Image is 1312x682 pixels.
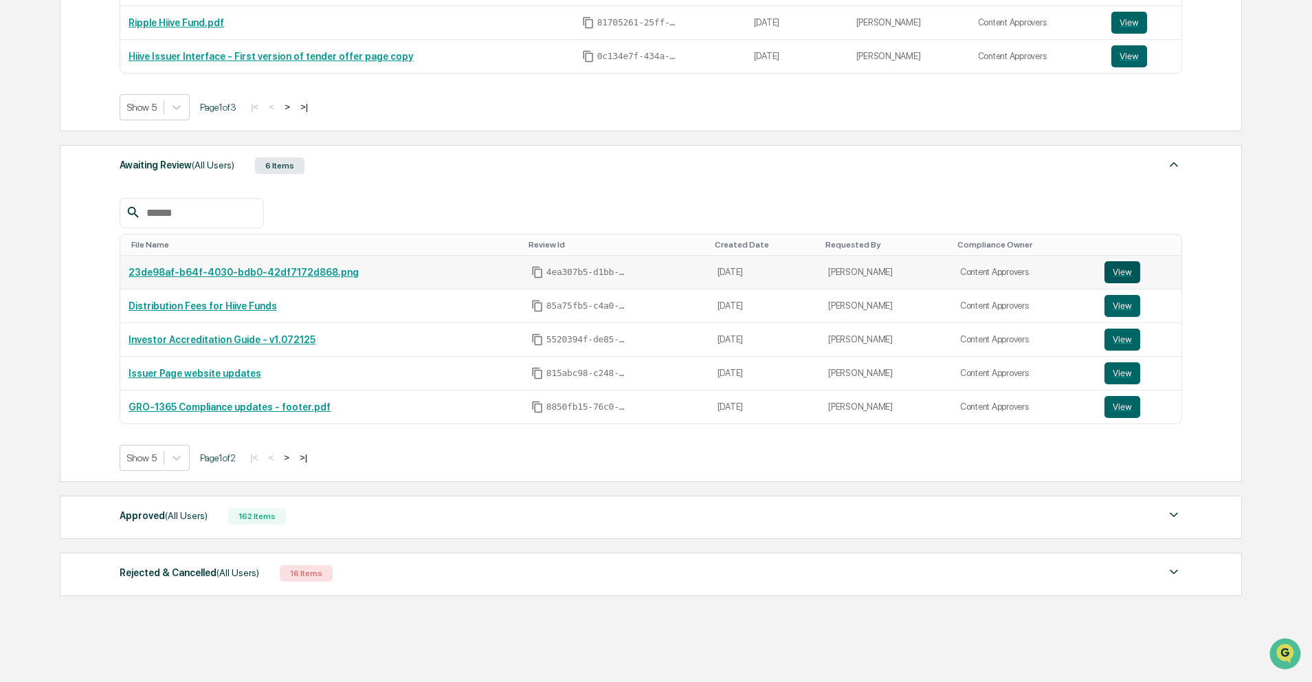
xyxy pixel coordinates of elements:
td: [DATE] [709,256,821,289]
a: Distribution Fees for Hiive Funds [129,300,277,311]
span: Copy Id [582,50,594,63]
a: Ripple Hiive Fund.pdf [129,17,224,28]
a: Issuer Page website updates [129,368,261,379]
span: (All Users) [165,510,208,521]
td: [PERSON_NAME] [820,357,952,390]
td: [DATE] [746,40,848,73]
a: View [1104,261,1173,283]
a: View [1104,362,1173,384]
td: [PERSON_NAME] [848,40,970,73]
button: View [1104,396,1140,418]
span: Copy Id [531,367,544,379]
button: View [1104,261,1140,283]
a: Hiive Issuer Interface - First version of tender offer page copy [129,51,413,62]
td: Content Approvers [970,6,1103,40]
td: [DATE] [709,357,821,390]
span: 5520394f-de85-46ae-abe4-e05e1a1d14b3 [546,334,629,345]
span: 4ea307b5-d1bb-4617-b862-c0061df89552 [546,267,629,278]
div: 162 Items [228,508,286,525]
td: [DATE] [746,6,848,40]
button: > [280,452,293,463]
td: [PERSON_NAME] [820,323,952,357]
td: [PERSON_NAME] [820,289,952,323]
td: [PERSON_NAME] [820,256,952,289]
span: (All Users) [216,567,259,578]
td: [DATE] [709,289,821,323]
button: View [1104,329,1140,351]
img: caret [1166,156,1182,173]
div: 🔎 [14,201,25,212]
span: Data Lookup [27,199,87,213]
div: Toggle SortBy [131,240,518,250]
td: Content Approvers [952,256,1096,289]
div: 🖐️ [14,175,25,186]
a: Investor Accreditation Guide - v1.072125 [129,334,315,345]
td: [DATE] [709,390,821,423]
span: Copy Id [582,16,594,29]
span: Copy Id [531,401,544,413]
iframe: Open customer support [1268,637,1305,674]
input: Clear [36,63,227,77]
button: < [265,101,278,113]
div: 6 Items [255,157,304,174]
button: > [280,101,294,113]
a: 🖐️Preclearance [8,168,94,192]
button: >| [296,452,311,463]
div: Toggle SortBy [715,240,815,250]
td: Content Approvers [970,40,1103,73]
img: caret [1166,564,1182,580]
div: Toggle SortBy [957,240,1091,250]
span: 81705261-25ff-4498-98cc-5de72794fa5a [597,17,680,28]
a: 23de98af-b64f-4030-bdb0-42df7172d868.png [129,267,359,278]
span: Page 1 of 2 [200,452,236,463]
a: View [1104,329,1173,351]
button: |< [247,101,263,113]
p: How can we help? [14,29,250,51]
span: Copy Id [531,333,544,346]
td: [DATE] [709,323,821,357]
td: Content Approvers [952,323,1096,357]
button: View [1104,362,1140,384]
td: Content Approvers [952,390,1096,423]
div: Start new chat [47,105,225,119]
img: caret [1166,507,1182,523]
div: Awaiting Review [120,156,234,174]
span: 85a75fb5-c4a0-482b-a5a9-7c20c711f2ab [546,300,629,311]
span: 0c134e7f-434a-4960-9a00-4b46e281e11b [597,51,680,62]
td: [PERSON_NAME] [848,6,970,40]
div: Toggle SortBy [529,240,704,250]
a: View [1111,12,1173,34]
span: Preclearance [27,173,89,187]
button: |< [246,452,262,463]
span: 8850fb15-76c0-443e-acb7-22e5fcd2af78 [546,401,629,412]
button: View [1104,295,1140,317]
div: Toggle SortBy [825,240,946,250]
a: View [1104,295,1173,317]
span: Page 1 of 3 [200,102,236,113]
div: 16 Items [280,565,333,582]
button: < [264,452,278,463]
td: Content Approvers [952,357,1096,390]
span: 815abc98-c248-4f62-a147-d06131b3a24d [546,368,629,379]
div: Rejected & Cancelled [120,564,259,582]
div: Approved [120,507,208,525]
button: View [1111,45,1147,67]
span: Copy Id [531,266,544,278]
a: 🔎Data Lookup [8,194,92,219]
span: Copy Id [531,300,544,312]
button: Start new chat [234,109,250,126]
td: Content Approvers [952,289,1096,323]
div: We're available if you need us! [47,119,174,130]
a: View [1104,396,1173,418]
a: Powered byPylon [97,232,166,243]
a: GRO-1365 Compliance updates - footer.pdf [129,401,331,412]
button: >| [296,101,312,113]
div: 🗄️ [100,175,111,186]
span: (All Users) [192,159,234,170]
img: 1746055101610-c473b297-6a78-478c-a979-82029cc54cd1 [14,105,38,130]
span: Pylon [137,233,166,243]
div: Toggle SortBy [1107,240,1176,250]
a: View [1111,45,1173,67]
